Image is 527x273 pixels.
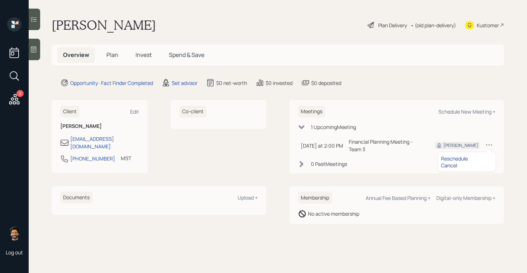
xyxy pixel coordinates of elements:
[443,142,478,149] div: [PERSON_NAME]
[311,160,347,168] div: 0 Past Meeting s
[60,106,80,118] h6: Client
[441,162,493,169] div: Cancel
[136,51,152,59] span: Invest
[298,192,332,204] h6: Membership
[169,51,204,59] span: Spend & Save
[441,155,493,162] div: Reschedule
[52,17,156,33] h1: [PERSON_NAME]
[436,195,495,201] div: Digital-only Membership +
[172,79,198,87] div: Set advisor
[16,90,24,97] div: 3
[60,192,92,203] h6: Documents
[179,106,206,118] h6: Co-client
[301,142,343,149] div: [DATE] at 2:00 PM
[266,79,293,87] div: $0 invested
[477,21,499,29] div: Kustomer
[238,194,258,201] div: Upload +
[70,79,153,87] div: Opportunity · Fact Finder Completed
[410,21,456,29] div: • (old plan-delivery)
[70,155,115,162] div: [PHONE_NUMBER]
[106,51,118,59] span: Plan
[60,123,139,129] h6: [PERSON_NAME]
[7,226,22,240] img: eric-schwartz-headshot.png
[70,135,139,150] div: [EMAIL_ADDRESS][DOMAIN_NAME]
[378,21,407,29] div: Plan Delivery
[121,154,131,162] div: MST
[6,249,23,256] div: Log out
[130,108,139,115] div: Edit
[308,210,359,217] div: No active membership
[216,79,247,87] div: $0 net-worth
[298,106,325,118] h6: Meetings
[438,108,495,115] div: Schedule New Meeting +
[366,195,431,201] div: Annual Fee Based Planning +
[311,123,356,131] div: 1 Upcoming Meeting
[311,79,341,87] div: $0 deposited
[349,138,423,153] div: Financial Planning Meeting - Team 3
[63,51,89,59] span: Overview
